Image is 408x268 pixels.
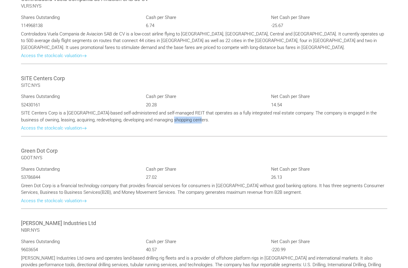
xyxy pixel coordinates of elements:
[21,31,387,51] p: Controladora Vuela Compania de Aviacion SAB de CV is a low-cost airline flying to [GEOGRAPHIC_DAT...
[146,166,262,173] p: Cash per Share
[21,246,137,253] p: 9603654
[271,246,387,253] p: -220.99
[271,174,387,181] p: 26.13
[21,198,87,203] a: Access the stockcalc valuation
[21,238,137,245] p: Shares Outstanding
[21,125,87,131] a: Access the stockcalc valuation
[21,102,137,108] p: 52430161
[21,53,87,58] a: Access the stockcalc valuation
[146,174,262,181] p: 27.02
[21,75,387,82] h3: SITE Centers Corp
[21,174,137,181] p: 53786844
[146,102,262,108] p: 20.28
[21,3,41,9] span: VLRS:NYS
[21,14,137,21] p: Shares Outstanding
[146,14,262,21] p: Cash per Share
[21,182,387,196] p: Green Dot Corp is a financial technology company that provides financial services for consumers i...
[21,227,40,233] span: NBR:NYS
[146,22,262,29] p: 6.74
[271,102,387,108] p: 14.54
[146,93,262,100] p: Cash per Share
[271,14,387,21] p: Net Cash per Share
[271,93,387,100] p: Net Cash per Share
[21,166,137,173] p: Shares Outstanding
[21,219,387,227] h3: [PERSON_NAME] Industries Ltd
[21,22,137,29] p: 114968138
[21,147,387,154] h3: Green Dot Corp
[146,238,262,245] p: Cash per Share
[21,83,40,88] span: SITC:NYS
[271,166,387,173] p: Net Cash per Share
[21,93,137,100] p: Shares Outstanding
[146,246,262,253] p: 40.57
[21,110,387,123] p: SITE Centers Corp is a [GEOGRAPHIC_DATA]-based self-administered and self-managed REIT that opera...
[21,155,42,160] span: GDOT:NYS
[271,22,387,29] p: -25.67
[271,238,387,245] p: Net Cash per Share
